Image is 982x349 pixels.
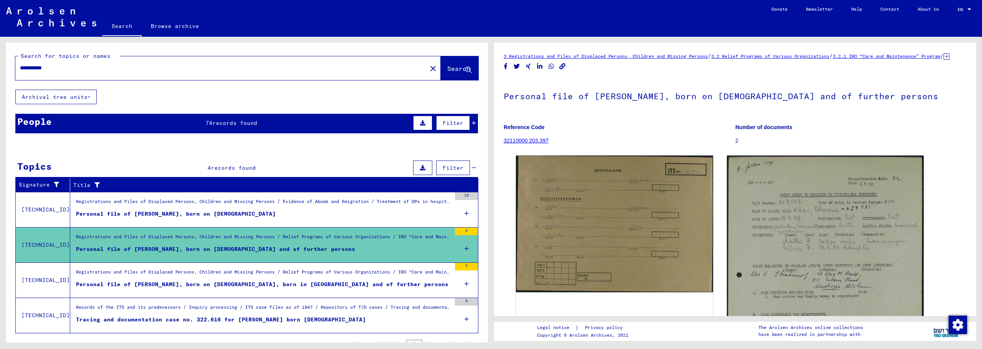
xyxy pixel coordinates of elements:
[443,120,463,126] span: Filter
[537,324,575,332] a: Legal notice
[504,124,545,130] b: Reference Code
[428,64,438,73] mat-icon: close
[537,324,632,332] div: |
[425,61,441,76] button: Clear
[19,179,72,191] div: Signature
[829,52,833,59] span: /
[102,17,142,37] a: Search
[547,62,555,71] button: Share on WhatsApp
[932,321,961,341] img: yv_logo.png
[516,156,713,292] img: 001.jpg
[504,79,967,112] h1: Personal file of [PERSON_NAME], born on [DEMOGRAPHIC_DATA] and of further persons
[6,7,96,26] img: Arolsen_neg.svg
[76,233,451,244] div: Registrations and Files of Displaced Persons, Children and Missing Persons / Relief Programs of V...
[73,179,471,191] div: Title
[73,181,463,189] div: Title
[206,120,213,126] span: 74
[833,53,940,59] a: 3.2.1 IRO “Care and Maintenance” Program
[504,53,708,59] a: 3 Registrations and Files of Displaced Persons, Children and Missing Persons
[76,210,276,218] div: Personal file of [PERSON_NAME], born on [DEMOGRAPHIC_DATA]
[504,138,549,144] a: 32110000 203.397
[735,137,967,145] p: 2
[758,331,863,338] p: have been realized in partnership with
[579,324,632,332] a: Privacy policy
[537,332,632,339] p: Copyright © Arolsen Archives, 2021
[76,280,448,288] div: Personal file of [PERSON_NAME], born on [DEMOGRAPHIC_DATA], born in [GEOGRAPHIC_DATA] and of furt...
[949,316,967,334] img: Change consent
[735,124,793,130] b: Number of documents
[16,298,70,333] td: [TECHNICAL_ID]
[536,62,544,71] button: Share on LinkedIn
[957,7,966,12] span: EN
[406,340,445,347] div: of 1
[76,316,366,324] div: Tracing and documentation case no. 322.616 for [PERSON_NAME] born [DEMOGRAPHIC_DATA]
[16,262,70,298] td: [TECHNICAL_ID]
[21,52,110,59] mat-label: Search for topics or names
[15,90,97,104] button: Archival tree units
[711,53,829,59] a: 3.2 Relief Programs of Various Organizations
[441,56,478,80] button: Search
[76,245,355,253] div: Personal file of [PERSON_NAME], born on [DEMOGRAPHIC_DATA] and of further persons
[336,341,363,347] div: 1 – 4 of 4
[948,315,967,334] div: Change consent
[19,181,64,189] div: Signature
[559,62,567,71] button: Copy link
[76,198,451,209] div: Registrations and Files of Displaced Persons, Children and Missing Persons / Evidence of Abode an...
[443,164,463,171] span: Filter
[708,52,711,59] span: /
[17,115,52,128] div: People
[436,161,470,175] button: Filter
[76,304,451,315] div: Records of the ITS and its predecessors / Inquiry processing / ITS case files as of 1947 / Reposi...
[455,298,478,306] div: 9
[502,62,510,71] button: Share on Facebook
[142,17,208,35] a: Browse archive
[513,62,521,71] button: Share on Twitter
[447,65,470,72] span: Search
[524,62,532,71] button: Share on Xing
[436,116,470,130] button: Filter
[76,269,451,279] div: Registrations and Files of Displaced Persons, Children and Missing Persons / Relief Programs of V...
[213,120,257,126] span: records found
[758,324,863,331] p: The Arolsen Archives online collections
[940,52,944,59] span: /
